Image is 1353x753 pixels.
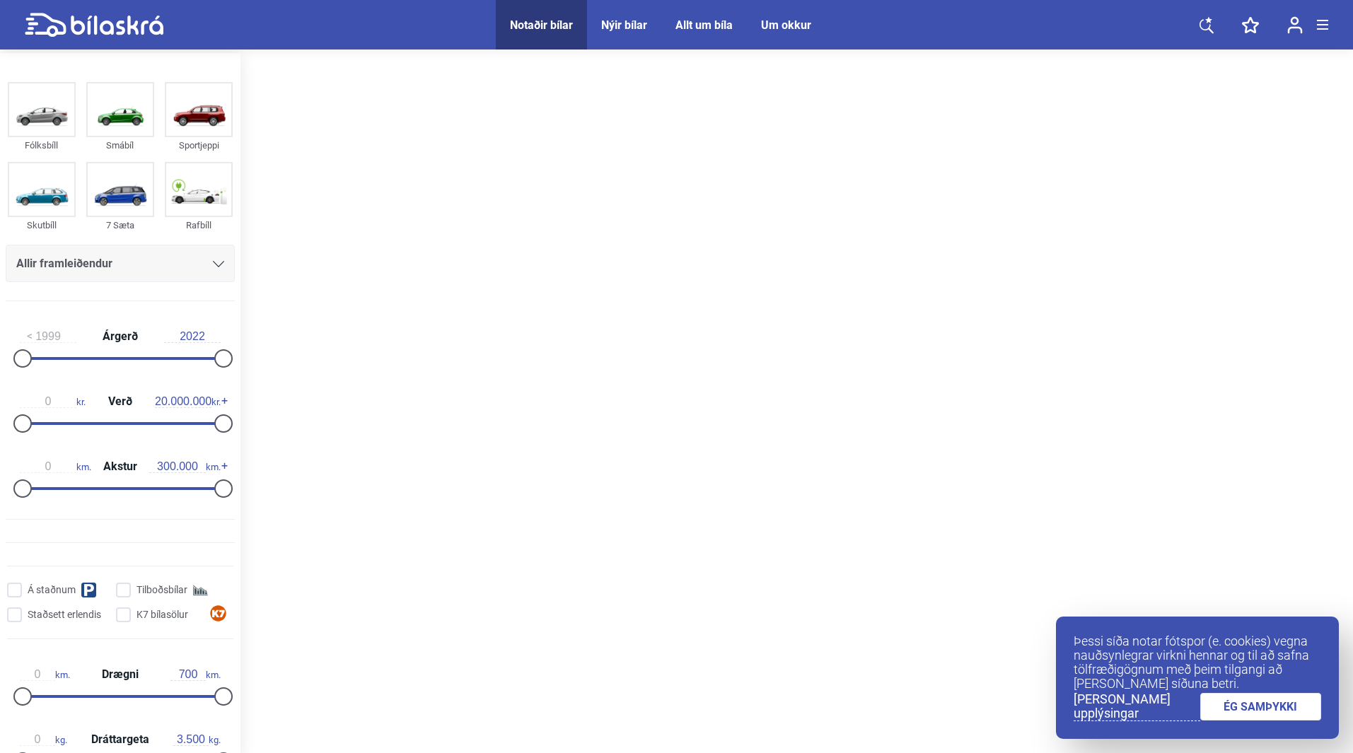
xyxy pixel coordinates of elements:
span: Akstur [100,461,141,472]
span: km. [170,668,221,681]
span: Tilboðsbílar [137,583,187,597]
a: Um okkur [761,18,811,32]
span: Staðsett erlendis [28,607,101,622]
div: Rafbíll [165,217,233,233]
span: km. [149,460,221,473]
span: K7 bílasölur [137,607,188,622]
span: Dráttargeta [88,734,153,745]
span: Drægni [98,669,142,680]
img: user-login.svg [1287,16,1303,34]
a: [PERSON_NAME] upplýsingar [1074,692,1200,721]
span: Árgerð [99,331,141,342]
span: kr. [20,395,86,408]
span: kg. [173,733,221,746]
a: Allt um bíla [675,18,733,32]
span: kr. [155,395,221,408]
div: Sportjeppi [165,137,233,153]
a: Nýir bílar [601,18,647,32]
span: km. [20,460,91,473]
p: Þessi síða notar fótspor (e. cookies) vegna nauðsynlegrar virkni hennar og til að safna tölfræðig... [1074,634,1321,691]
span: Á staðnum [28,583,76,597]
div: Skutbíll [8,217,76,233]
span: km. [20,668,70,681]
a: ÉG SAMÞYKKI [1200,693,1322,720]
div: Smábíl [86,137,154,153]
div: Fólksbíll [8,137,76,153]
span: Verð [105,396,136,407]
a: Notaðir bílar [510,18,573,32]
span: Allir framleiðendur [16,254,112,274]
div: 7 Sæta [86,217,154,233]
span: kg. [20,733,67,746]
